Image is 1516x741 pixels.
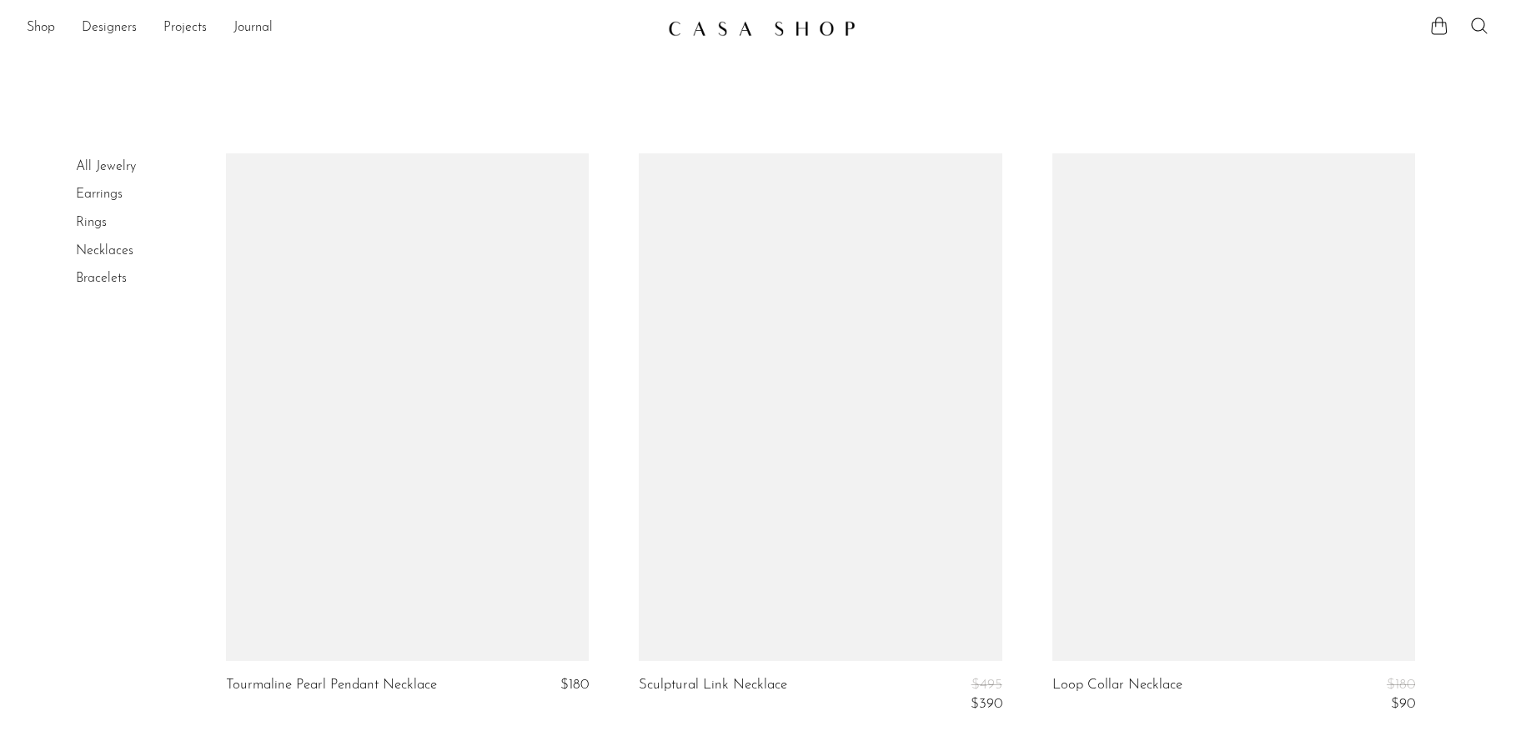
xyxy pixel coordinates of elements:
a: Loop Collar Necklace [1052,678,1182,712]
a: Journal [233,18,273,39]
a: Tourmaline Pearl Pendant Necklace [226,678,437,693]
a: All Jewelry [76,160,136,173]
a: Shop [27,18,55,39]
a: Designers [82,18,137,39]
span: $390 [971,697,1002,711]
a: Earrings [76,188,123,201]
span: $180 [560,678,589,692]
a: Sculptural Link Necklace [639,678,787,712]
a: Bracelets [76,272,127,285]
a: Projects [163,18,207,39]
span: $90 [1391,697,1415,711]
span: $180 [1387,678,1415,692]
nav: Desktop navigation [27,14,655,43]
a: Rings [76,216,107,229]
ul: NEW HEADER MENU [27,14,655,43]
a: Necklaces [76,244,133,258]
span: $495 [971,678,1002,692]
